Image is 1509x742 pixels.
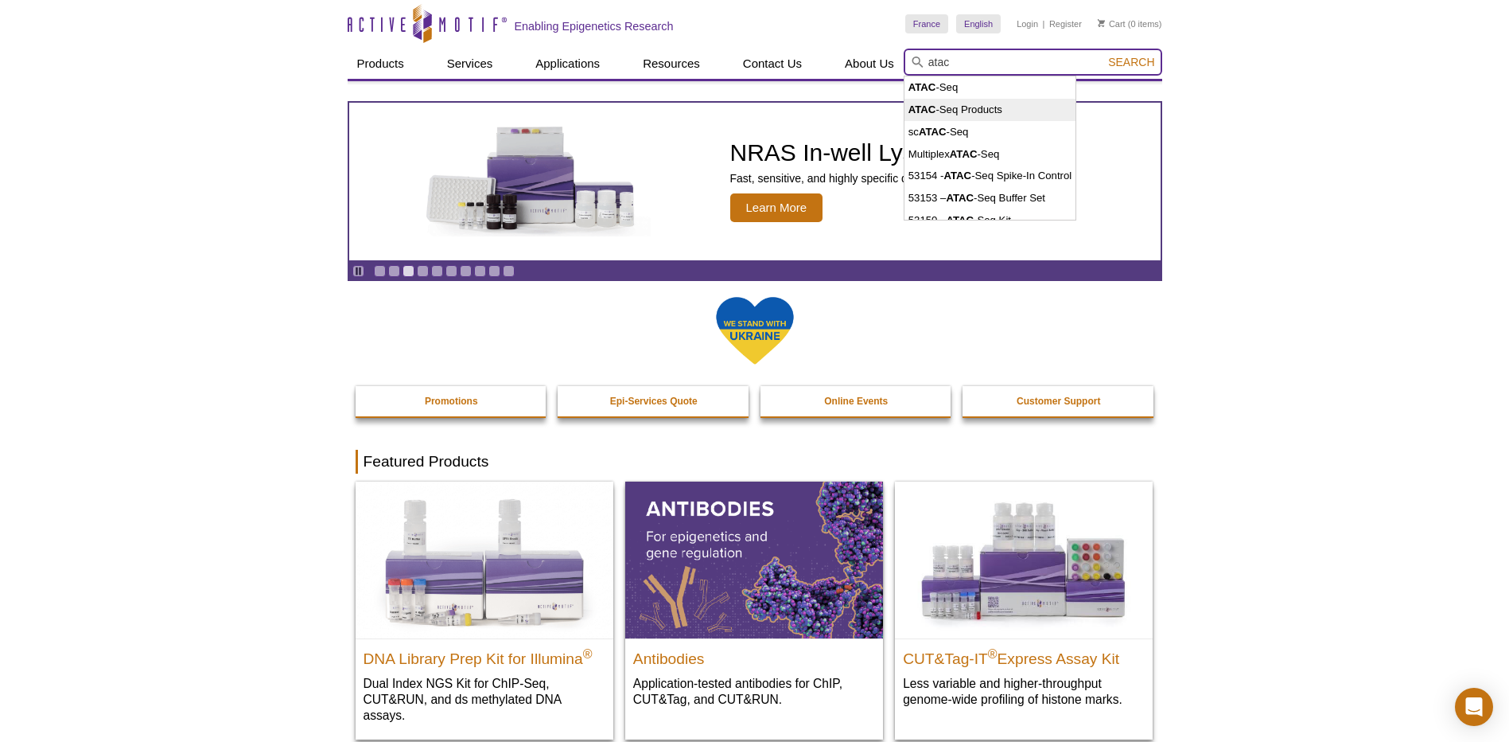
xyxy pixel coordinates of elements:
[904,165,1075,187] li: 53154 - -Seq Spike-In Control
[908,81,936,93] strong: ATAC
[1049,18,1082,29] a: Register
[904,187,1075,209] li: 53153 – -Seq Buffer Set
[943,170,971,182] strong: ATAC
[950,148,978,160] strong: ATAC
[558,386,750,416] a: Epi-Services Quote
[417,265,429,277] a: Go to slide 4
[364,643,605,667] h2: DNA Library Prep Kit for Illumina
[352,265,364,277] a: Toggle autoplay
[904,49,1162,76] input: Keyword, Cat. No.
[730,171,1054,185] p: Fast, sensitive, and highly specific quantification of human NRAS.
[412,127,651,236] img: NRAS In-well Lysis ELISA Kit
[356,386,548,416] a: Promotions
[733,49,811,79] a: Contact Us
[583,646,593,660] sup: ®
[374,265,386,277] a: Go to slide 1
[908,103,936,115] strong: ATAC
[625,482,883,638] img: All Antibodies
[1017,396,1100,407] strong: Customer Support
[633,675,875,708] p: Application-tested antibodies for ChIP, CUT&Tag, and CUT&RUN.
[403,265,414,277] a: Go to slide 3
[895,482,1153,638] img: CUT&Tag-IT® Express Assay Kit
[348,49,414,79] a: Products
[445,265,457,277] a: Go to slide 6
[1455,688,1493,726] div: Open Intercom Messenger
[835,49,904,79] a: About Us
[364,675,605,724] p: Dual Index NGS Kit for ChIP-Seq, CUT&RUN, and ds methylated DNA assays.
[903,675,1145,708] p: Less variable and higher-throughput genome-wide profiling of histone marks​.
[431,265,443,277] a: Go to slide 5
[1108,56,1154,68] span: Search
[1103,55,1159,69] button: Search
[610,396,698,407] strong: Epi-Services Quote
[904,76,1075,99] li: -Seq
[633,49,710,79] a: Resources
[730,141,1054,165] h2: NRAS In-well Lysis ELISA Kit
[1017,18,1038,29] a: Login
[824,396,888,407] strong: Online Events
[904,143,1075,166] li: Multiplex -Seq
[474,265,486,277] a: Go to slide 8
[956,14,1001,33] a: English
[349,103,1161,260] article: NRAS In-well Lysis ELISA Kit
[895,482,1153,723] a: CUT&Tag-IT® Express Assay Kit CUT&Tag-IT®Express Assay Kit Less variable and higher-throughput ge...
[515,19,674,33] h2: Enabling Epigenetics Research
[356,482,613,739] a: DNA Library Prep Kit for Illumina DNA Library Prep Kit for Illumina® Dual Index NGS Kit for ChIP-...
[349,103,1161,260] a: NRAS In-well Lysis ELISA Kit NRAS In-well Lysis ELISA Kit Fast, sensitive, and highly specific qu...
[904,209,1075,232] li: 53150 – -Seq Kit
[963,386,1155,416] a: Customer Support
[919,126,947,138] strong: ATAC
[730,193,823,222] span: Learn More
[438,49,503,79] a: Services
[1043,14,1045,33] li: |
[1098,14,1162,33] li: (0 items)
[356,450,1154,474] h2: Featured Products
[625,482,883,723] a: All Antibodies Antibodies Application-tested antibodies for ChIP, CUT&Tag, and CUT&RUN.
[903,643,1145,667] h2: CUT&Tag-IT Express Assay Kit
[905,14,948,33] a: France
[946,192,974,204] strong: ATAC
[633,643,875,667] h2: Antibodies
[356,482,613,638] img: DNA Library Prep Kit for Illumina
[460,265,472,277] a: Go to slide 7
[1098,18,1126,29] a: Cart
[1098,19,1105,27] img: Your Cart
[526,49,609,79] a: Applications
[988,646,998,660] sup: ®
[388,265,400,277] a: Go to slide 2
[488,265,500,277] a: Go to slide 9
[715,295,795,366] img: We Stand With Ukraine
[425,396,478,407] strong: Promotions
[904,121,1075,143] li: sc -Seq
[503,265,515,277] a: Go to slide 10
[946,214,974,226] strong: ATAC
[904,99,1075,121] li: -Seq Products
[760,386,953,416] a: Online Events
